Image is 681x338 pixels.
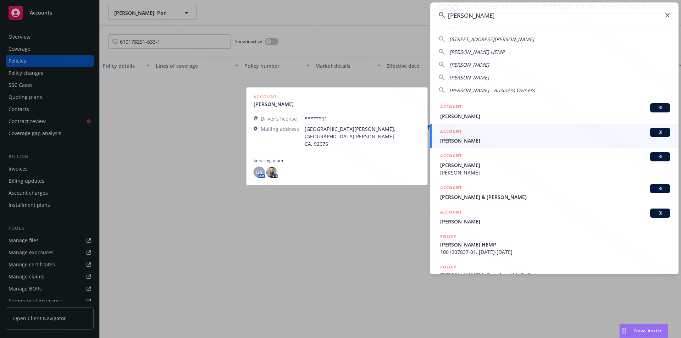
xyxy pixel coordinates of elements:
h5: ACCOUNT [440,128,462,136]
h5: ACCOUNT [440,103,462,112]
a: ACCOUNTBI[PERSON_NAME] [430,205,679,229]
h5: ACCOUNT [440,152,462,161]
span: BI [653,210,667,216]
input: Search... [430,2,679,28]
span: Nova Assist [634,328,662,334]
a: ACCOUNTBI[PERSON_NAME][PERSON_NAME] [430,148,679,180]
span: [PERSON_NAME] is Rated on this Policy [440,271,670,279]
span: BI [653,129,667,135]
span: [PERSON_NAME] [449,61,489,68]
span: [PERSON_NAME] [440,137,670,144]
span: [STREET_ADDRESS][PERSON_NAME] [449,36,534,43]
a: ACCOUNTBI[PERSON_NAME] & [PERSON_NAME] [430,180,679,205]
span: [PERSON_NAME] [449,74,489,81]
h5: ACCOUNT [440,209,462,217]
h5: POLICY [440,233,456,240]
a: ACCOUNTBI[PERSON_NAME] [430,99,679,124]
span: BI [653,154,667,160]
span: BI [653,105,667,111]
div: Drag to move [620,324,629,338]
span: BI [653,185,667,192]
a: POLICY[PERSON_NAME] is Rated on this Policy [430,260,679,290]
span: [PERSON_NAME] [440,161,670,169]
span: [PERSON_NAME] & [PERSON_NAME] [440,193,670,201]
h5: ACCOUNT [440,184,462,193]
span: [PERSON_NAME] [440,169,670,176]
button: Nova Assist [619,324,668,338]
span: [PERSON_NAME] HEMP [449,49,504,55]
span: [PERSON_NAME] [440,112,670,120]
span: [PERSON_NAME] HEMP [440,241,670,248]
span: [PERSON_NAME] - Business Owners [449,87,535,94]
a: POLICY[PERSON_NAME] HEMP1001207837-01, [DATE]-[DATE] [430,229,679,260]
a: ACCOUNTBI[PERSON_NAME] [430,124,679,148]
span: 1001207837-01, [DATE]-[DATE] [440,248,670,256]
span: [PERSON_NAME] [440,218,670,225]
h5: POLICY [440,264,456,271]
